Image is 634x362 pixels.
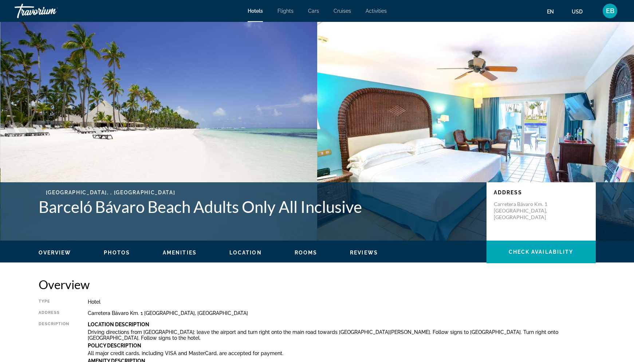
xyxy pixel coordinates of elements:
[39,277,596,292] h2: Overview
[334,8,351,14] a: Cruises
[295,249,318,256] button: Rooms
[46,190,176,195] span: [GEOGRAPHIC_DATA], , [GEOGRAPHIC_DATA]
[572,9,583,15] span: USD
[229,250,262,256] span: Location
[88,310,596,316] div: Carretera Bávaro Km. 1 [GEOGRAPHIC_DATA], [GEOGRAPHIC_DATA]
[600,3,619,19] button: User Menu
[494,201,552,221] p: Carretera Bávaro Km. 1 [GEOGRAPHIC_DATA], [GEOGRAPHIC_DATA]
[39,299,70,305] div: Type
[350,249,378,256] button: Reviews
[163,249,197,256] button: Amenities
[39,250,71,256] span: Overview
[88,343,141,349] b: Policy Description
[229,249,262,256] button: Location
[366,8,387,14] a: Activities
[104,249,130,256] button: Photos
[572,6,590,17] button: Change currency
[277,8,294,14] a: Flights
[487,241,596,263] button: Check Availability
[39,310,70,316] div: Address
[248,8,263,14] a: Hotels
[547,9,554,15] span: en
[609,122,627,140] button: Next image
[547,6,561,17] button: Change language
[88,329,596,341] p: Driving directions from [GEOGRAPHIC_DATA]: leave the airport and turn right onto the main road to...
[350,250,378,256] span: Reviews
[39,249,71,256] button: Overview
[606,7,614,15] span: EB
[39,197,479,216] h1: Barceló Bávaro Beach Adults Only All Inclusive
[88,299,596,305] div: Hotel
[104,250,130,256] span: Photos
[295,250,318,256] span: Rooms
[88,322,149,327] b: Location Description
[7,122,25,140] button: Previous image
[308,8,319,14] a: Cars
[88,350,596,356] p: All major credit cards, including VISA and MasterCard, are accepted for payment.
[163,250,197,256] span: Amenities
[509,249,574,255] span: Check Availability
[494,190,588,195] p: Address
[15,1,87,20] a: Travorium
